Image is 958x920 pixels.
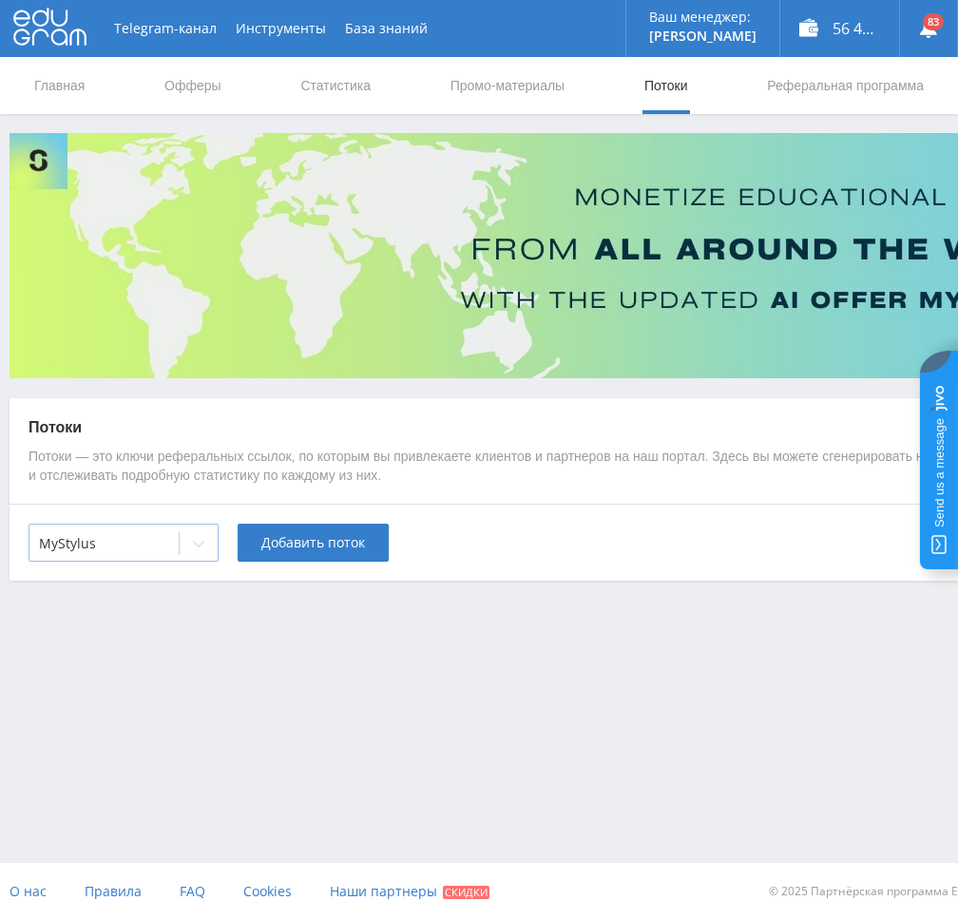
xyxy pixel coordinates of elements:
[765,57,926,114] a: Реферальная программа
[10,882,47,900] span: О нас
[10,863,47,920] a: О нас
[649,10,757,25] p: Ваш менеджер:
[330,882,437,900] span: Наши партнеры
[163,57,223,114] a: Офферы
[32,57,86,114] a: Главная
[85,882,142,900] span: Правила
[298,57,373,114] a: Статистика
[180,882,205,900] span: FAQ
[180,863,205,920] a: FAQ
[243,863,292,920] a: Cookies
[443,886,489,899] span: Скидки
[642,57,690,114] a: Потоки
[449,57,566,114] a: Промо-материалы
[243,882,292,900] span: Cookies
[649,29,757,44] p: [PERSON_NAME]
[238,524,389,562] button: Добавить поток
[261,535,365,550] span: Добавить поток
[330,863,489,920] a: Наши партнеры Скидки
[85,863,142,920] a: Правила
